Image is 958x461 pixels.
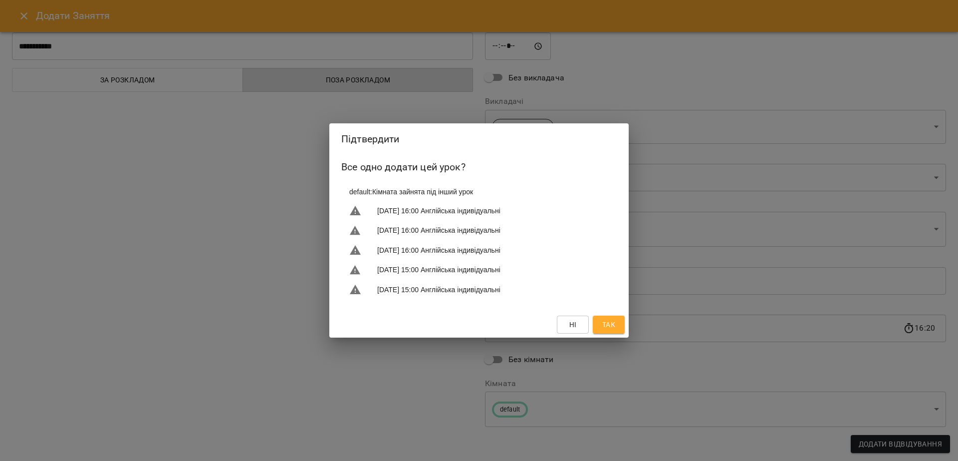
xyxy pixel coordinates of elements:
[557,316,589,334] button: Ні
[341,183,617,201] li: default : Кімната зайнята під інший урок
[341,159,617,175] h6: Все одно додати цей урок?
[341,240,617,260] li: [DATE] 16:00 Англійська індивідуальні
[341,280,617,300] li: [DATE] 15:00 Англійська індивідуальні
[341,201,617,221] li: [DATE] 16:00 Англійська індивідуальні
[341,260,617,280] li: [DATE] 15:00 Англійська індивідуальні
[569,319,577,331] span: Ні
[341,131,617,147] h2: Підтвердити
[593,316,625,334] button: Так
[341,221,617,241] li: [DATE] 16:00 Англійська індивідуальні
[602,319,615,331] span: Так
